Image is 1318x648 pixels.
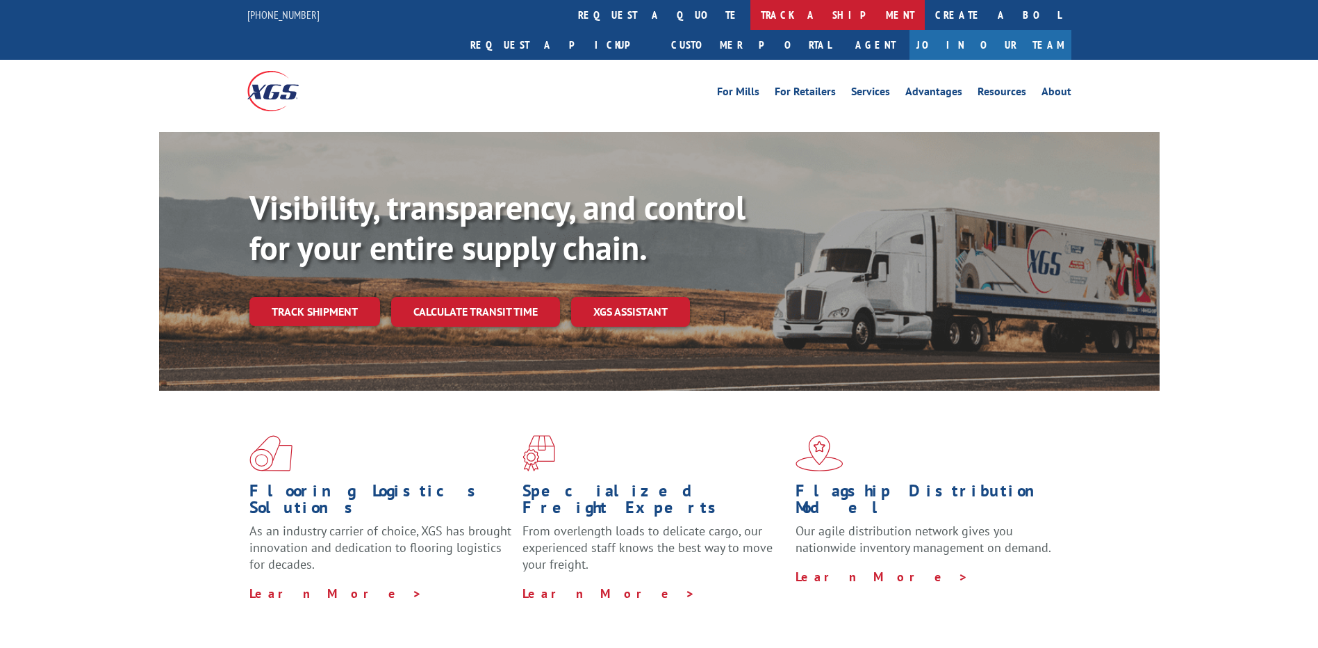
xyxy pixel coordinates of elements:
a: Track shipment [249,297,380,326]
a: Resources [978,86,1026,102]
a: For Retailers [775,86,836,102]
a: Calculate transit time [391,297,560,327]
a: [PHONE_NUMBER] [247,8,320,22]
a: Request a pickup [460,30,661,60]
a: Customer Portal [661,30,841,60]
span: Our agile distribution network gives you nationwide inventory management on demand. [796,523,1051,556]
b: Visibility, transparency, and control for your entire supply chain. [249,186,746,269]
h1: Flooring Logistics Solutions [249,483,512,523]
a: Learn More > [522,585,695,601]
a: Agent [841,30,909,60]
a: For Mills [717,86,759,102]
img: xgs-icon-flagship-distribution-model-red [796,435,843,471]
a: About [1041,86,1071,102]
a: Advantages [905,86,962,102]
img: xgs-icon-focused-on-flooring-red [522,435,555,471]
a: Learn More > [249,585,422,601]
a: Join Our Team [909,30,1071,60]
h1: Flagship Distribution Model [796,483,1058,523]
h1: Specialized Freight Experts [522,483,785,523]
a: Learn More > [796,569,969,585]
span: As an industry carrier of choice, XGS has brought innovation and dedication to flooring logistics... [249,523,511,572]
p: From overlength loads to delicate cargo, our experienced staff knows the best way to move your fr... [522,523,785,585]
a: XGS ASSISTANT [571,297,690,327]
img: xgs-icon-total-supply-chain-intelligence-red [249,435,293,471]
a: Services [851,86,890,102]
